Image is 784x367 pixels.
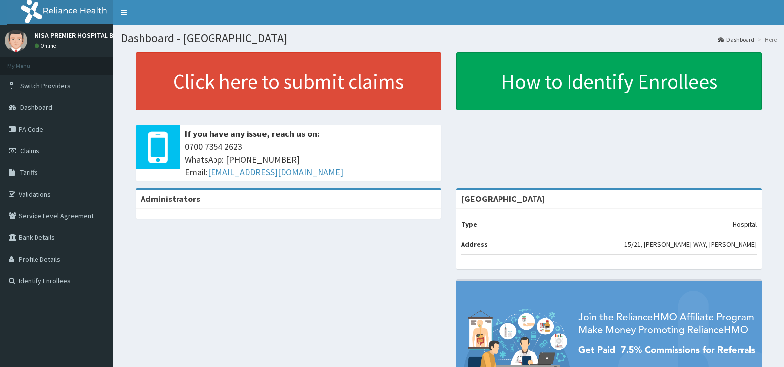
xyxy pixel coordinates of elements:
p: NISA PREMIER HOSPITAL BILLING DEPT [35,32,151,39]
li: Here [755,35,777,44]
p: Hospital [733,219,757,229]
span: Tariffs [20,168,38,177]
span: Switch Providers [20,81,71,90]
img: User Image [5,30,27,52]
a: How to Identify Enrollees [456,52,762,110]
b: Address [461,240,488,249]
a: Click here to submit claims [136,52,441,110]
a: Online [35,42,58,49]
b: Type [461,220,477,229]
span: Dashboard [20,103,52,112]
b: Administrators [141,193,200,204]
a: Dashboard [718,35,754,44]
b: If you have any issue, reach us on: [185,128,320,139]
h1: Dashboard - [GEOGRAPHIC_DATA] [121,32,777,45]
span: Claims [20,146,39,155]
p: 15/21, [PERSON_NAME] WAY, [PERSON_NAME] [624,239,757,249]
strong: [GEOGRAPHIC_DATA] [461,193,545,204]
span: 0700 7354 2623 WhatsApp: [PHONE_NUMBER] Email: [185,140,436,178]
a: [EMAIL_ADDRESS][DOMAIN_NAME] [208,167,343,178]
